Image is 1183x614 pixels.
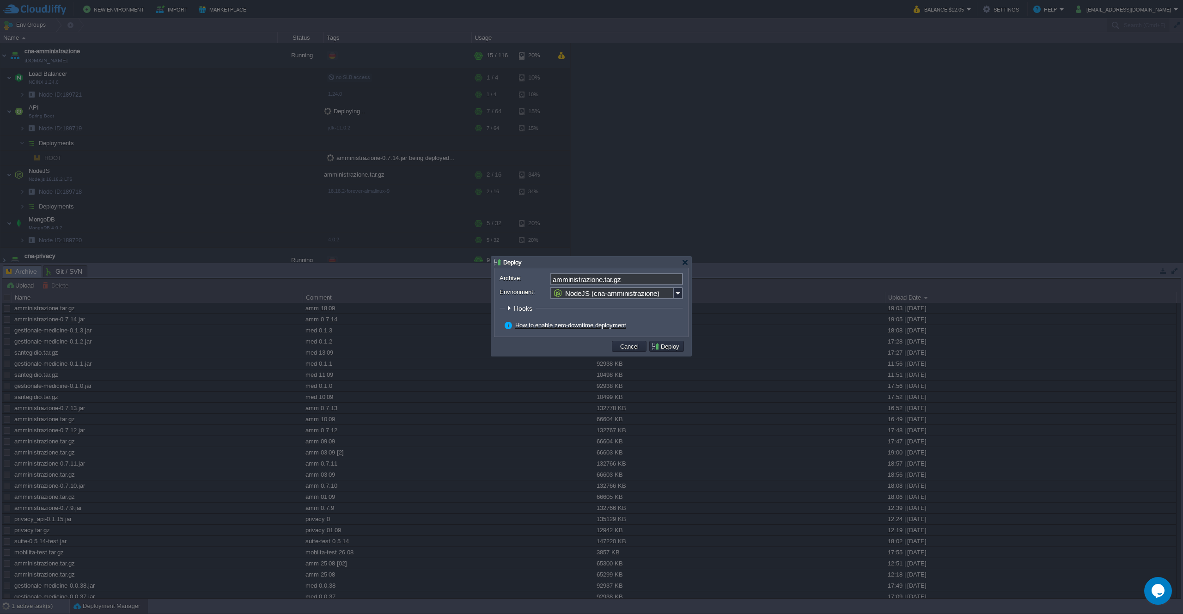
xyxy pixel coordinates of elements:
a: How to enable zero-downtime deployment [515,322,626,329]
label: Environment: [500,287,549,297]
label: Archive: [500,273,549,283]
span: Deploy [503,259,522,266]
span: Hooks [514,305,535,312]
button: Cancel [617,342,641,350]
iframe: chat widget [1144,577,1174,605]
button: Deploy [651,342,682,350]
